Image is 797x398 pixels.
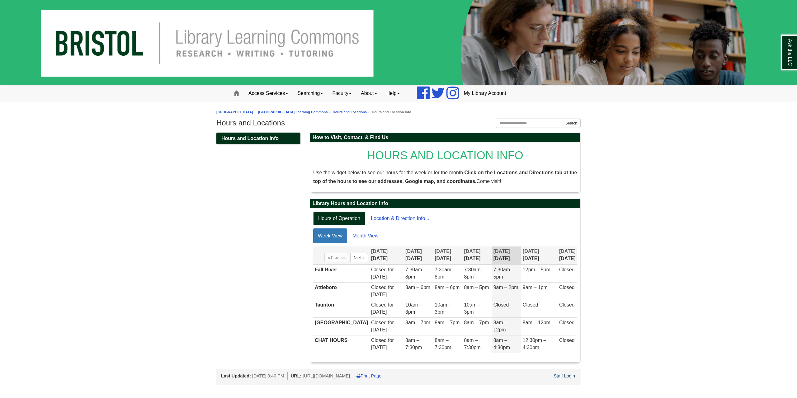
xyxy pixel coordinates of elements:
span: Closed [493,302,509,307]
i: Print Page [356,374,361,378]
span: for [DATE] [371,285,394,297]
span: Closed [559,267,575,272]
span: 7:30am – 8pm [405,267,426,279]
h1: Hours and Locations [216,119,581,127]
a: Staff Login [554,373,575,378]
span: 8am – 6pm [405,285,430,290]
span: 10am – 3pm [435,302,451,315]
span: [DATE] [523,249,539,254]
span: Closed [559,320,575,325]
span: 8am – 5pm [464,285,489,290]
span: URL: [291,373,301,378]
button: Search [562,119,581,128]
span: 7:30am – 8pm [435,267,455,279]
a: Print Page [356,373,381,378]
a: Hours of Operation [313,212,365,226]
span: [DATE] [435,249,451,254]
td: Attleboro [313,282,370,300]
span: 8am – 12pm [493,320,507,332]
span: 9am – 1pm [523,285,548,290]
td: CHAT HOURS [313,335,370,353]
th: [DATE] [558,246,577,264]
a: About [356,86,382,101]
th: [DATE] [492,246,521,264]
span: [DATE] [371,249,388,254]
a: Help [382,86,404,101]
span: 9am – 2pm [493,285,518,290]
a: My Library Account [459,86,511,101]
th: [DATE] [521,246,558,264]
a: Faculty [328,86,356,101]
span: [DATE] [405,249,422,254]
th: [DATE] [370,246,404,264]
th: [DATE] [462,246,492,264]
td: [GEOGRAPHIC_DATA] [313,318,370,335]
span: Use the widget below to see our hours for the week or for the month. Come visit! [313,170,577,184]
a: Location & Direction Info... [366,212,434,226]
button: Next » [350,253,368,262]
span: [URL][DOMAIN_NAME] [303,373,350,378]
span: 8am – 7:30pm [435,338,451,350]
span: 7:30am – 5pm [493,267,514,279]
span: 10am – 3pm [405,302,422,315]
nav: breadcrumb [216,109,581,115]
span: Closed [371,338,387,343]
span: Closed [559,285,575,290]
span: for [DATE] [371,338,394,350]
span: Last Updated: [221,373,251,378]
span: [DATE] [559,249,576,254]
a: Hours and Locations [333,110,367,114]
h2: How to Visit, Contact, & Find Us [310,133,580,143]
span: 8am – 7pm [464,320,489,325]
span: 8am – 7:30pm [405,338,422,350]
span: 8am – 7pm [405,320,430,325]
span: 12pm – 5pm [523,267,550,272]
span: 12:30pm – 4:30pm [523,338,546,350]
span: Closed [371,285,387,290]
a: [GEOGRAPHIC_DATA] [216,110,253,114]
span: for [DATE] [371,302,394,315]
span: Closed [371,267,387,272]
span: Closed [559,338,575,343]
button: « Previous [324,253,349,262]
span: 8am – 6pm [435,285,460,290]
span: Closed [371,302,387,307]
span: 8am – 7pm [435,320,460,325]
span: 8am – 7:30pm [464,338,480,350]
span: 8am – 12pm [523,320,550,325]
span: Closed [559,302,575,307]
span: [DATE] [464,249,480,254]
a: [GEOGRAPHIC_DATA] Learning Commons [258,110,328,114]
span: 7:30am – 8pm [464,267,485,279]
span: [DATE] 3:40 PM [252,373,284,378]
span: Closed [523,302,538,307]
th: [DATE] [404,246,433,264]
span: 10am – 3pm [464,302,480,315]
span: [DATE] [493,249,510,254]
a: Access Services [244,86,293,101]
strong: Click on the Locations and Directions tab at the top of the hours to see our addresses, Google ma... [313,170,577,184]
span: for [DATE] [371,267,394,279]
span: HOURS AND LOCATION INFO [367,149,523,162]
span: Closed [371,320,387,325]
span: Hours and Location Info [221,136,279,141]
div: Guide Pages [216,133,300,144]
a: Hours and Location Info [216,133,300,144]
a: Week View [313,228,347,243]
a: Month View [348,228,383,243]
span: for [DATE] [371,320,394,332]
a: Searching [293,86,328,101]
span: 8am – 4:30pm [493,338,510,350]
th: [DATE] [433,246,462,264]
td: Taunton [313,300,370,318]
li: Hours and Location Info [367,109,411,115]
td: Fall River [313,265,370,283]
h2: Library Hours and Location Info [310,199,580,208]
